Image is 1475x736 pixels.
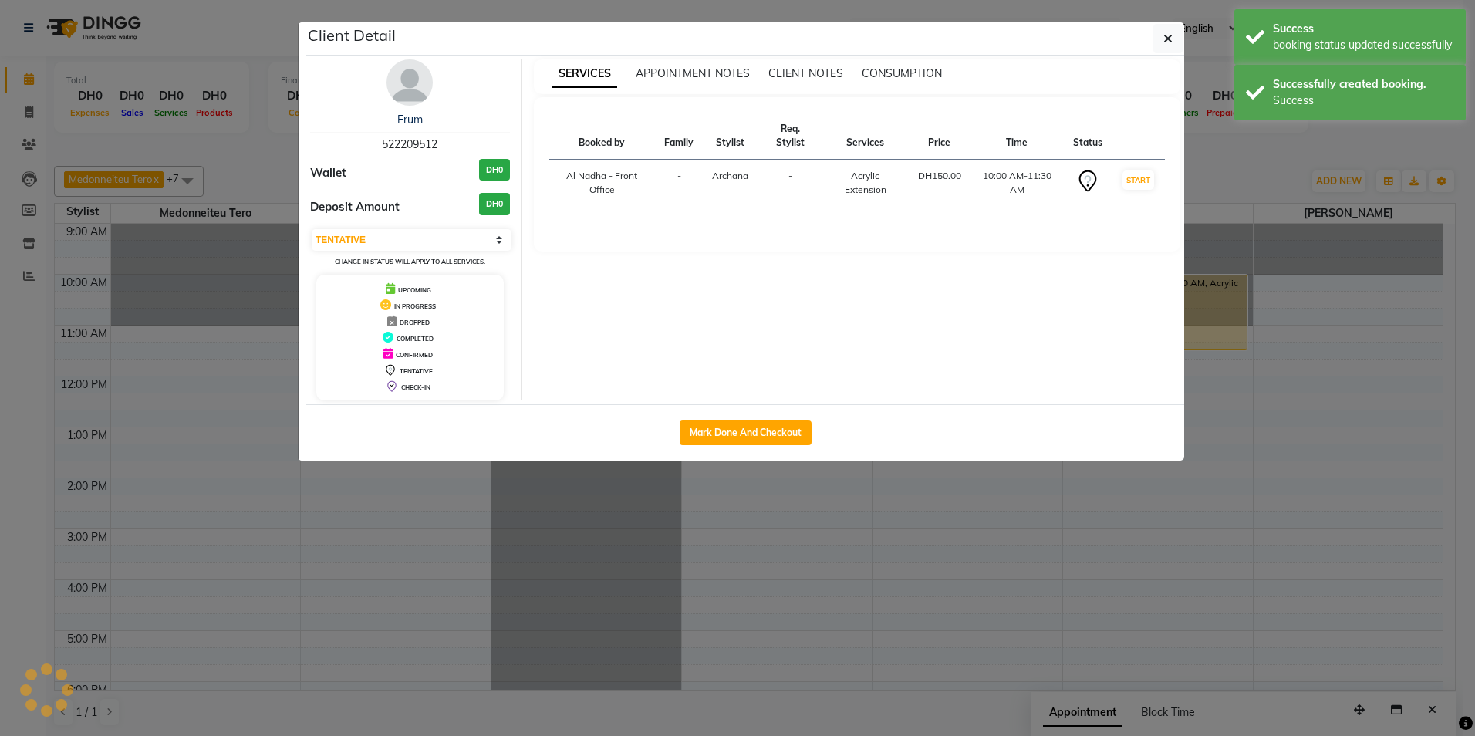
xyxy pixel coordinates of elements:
[712,170,748,181] span: Archana
[479,193,510,215] h3: DH0
[1273,93,1454,109] div: Success
[394,302,436,310] span: IN PROGRESS
[680,420,812,445] button: Mark Done And Checkout
[636,66,750,80] span: APPOINTMENT NOTES
[703,113,758,160] th: Stylist
[970,113,1064,160] th: Time
[655,113,703,160] th: Family
[822,113,908,160] th: Services
[970,160,1064,207] td: 10:00 AM-11:30 AM
[1273,37,1454,53] div: booking status updated successfully
[768,66,843,80] span: CLIENT NOTES
[1273,21,1454,37] div: Success
[397,113,423,127] a: Erum
[335,258,485,265] small: Change in status will apply to all services.
[398,286,431,294] span: UPCOMING
[386,59,433,106] img: avatar
[862,66,942,80] span: CONSUMPTION
[758,160,822,207] td: -
[909,113,970,160] th: Price
[1273,76,1454,93] div: Successfully created booking.
[1064,113,1112,160] th: Status
[552,60,617,88] span: SERVICES
[549,160,656,207] td: Al Nadha - Front Office
[396,351,433,359] span: CONFIRMED
[397,335,434,343] span: COMPLETED
[918,169,961,183] div: DH150.00
[479,159,510,181] h3: DH0
[382,137,437,151] span: 522209512
[758,113,822,160] th: Req. Stylist
[832,169,899,197] div: Acrylic Extension
[400,319,430,326] span: DROPPED
[401,383,430,391] span: CHECK-IN
[549,113,656,160] th: Booked by
[310,198,400,216] span: Deposit Amount
[655,160,703,207] td: -
[308,24,396,47] h5: Client Detail
[310,164,346,182] span: Wallet
[400,367,433,375] span: TENTATIVE
[1122,170,1154,190] button: START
